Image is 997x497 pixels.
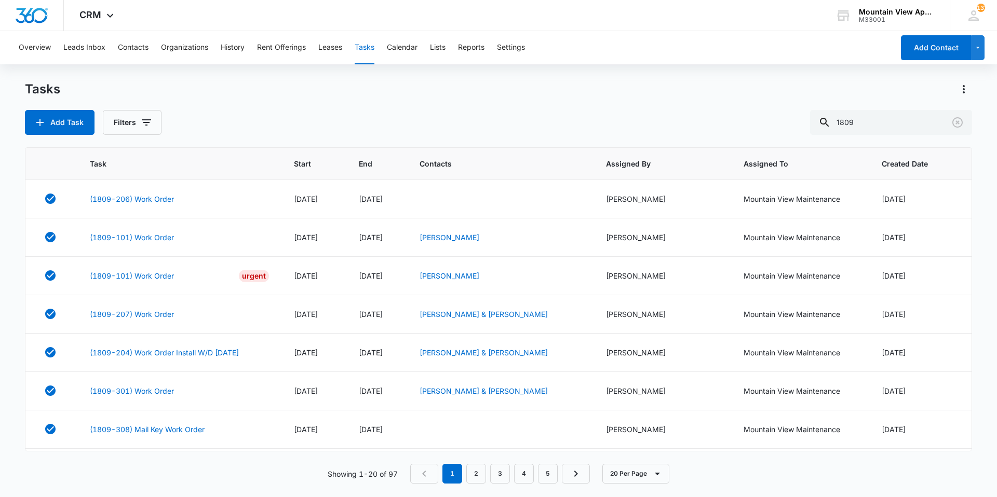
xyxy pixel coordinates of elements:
[882,271,906,280] span: [DATE]
[90,424,205,435] a: (1809-308) Mail Key Work Order
[744,232,856,243] div: Mountain View Maintenance
[420,310,548,319] a: [PERSON_NAME] & [PERSON_NAME]
[538,464,558,484] a: Page 5
[359,386,383,395] span: [DATE]
[294,195,318,203] span: [DATE]
[606,270,719,281] div: [PERSON_NAME]
[458,31,484,64] button: Reports
[562,464,590,484] a: Next Page
[239,270,269,282] div: Urgent
[466,464,486,484] a: Page 2
[606,309,719,320] div: [PERSON_NAME]
[859,16,935,23] div: account id
[90,309,174,320] a: (1809-207) Work Order
[359,271,383,280] span: [DATE]
[744,158,841,169] span: Assigned To
[90,158,254,169] span: Task
[442,464,462,484] em: 1
[118,31,149,64] button: Contacts
[328,468,398,479] p: Showing 1-20 of 97
[355,31,374,64] button: Tasks
[606,158,704,169] span: Assigned By
[602,464,669,484] button: 20 Per Page
[882,310,906,319] span: [DATE]
[744,347,856,358] div: Mountain View Maintenance
[490,464,510,484] a: Page 3
[420,348,548,357] a: [PERSON_NAME] & [PERSON_NAME]
[387,31,417,64] button: Calendar
[359,195,383,203] span: [DATE]
[606,385,719,396] div: [PERSON_NAME]
[606,347,719,358] div: [PERSON_NAME]
[221,31,245,64] button: History
[420,158,566,169] span: Contacts
[882,386,906,395] span: [DATE]
[90,232,174,243] a: (1809-101) Work Order
[359,233,383,242] span: [DATE]
[420,386,548,395] a: [PERSON_NAME] & [PERSON_NAME]
[19,31,51,64] button: Overview
[497,31,525,64] button: Settings
[949,114,966,131] button: Clear
[882,233,906,242] span: [DATE]
[977,4,985,12] div: notifications count
[859,8,935,16] div: account name
[294,348,318,357] span: [DATE]
[882,158,940,169] span: Created Date
[744,194,856,204] div: Mountain View Maintenance
[90,270,174,281] a: (1809-101) Work Order
[359,348,383,357] span: [DATE]
[977,4,985,12] span: 132
[318,31,342,64] button: Leases
[294,386,318,395] span: [DATE]
[161,31,208,64] button: Organizations
[744,270,856,281] div: Mountain View Maintenance
[420,233,479,242] a: [PERSON_NAME]
[606,232,719,243] div: [PERSON_NAME]
[514,464,534,484] a: Page 4
[294,425,318,434] span: [DATE]
[294,310,318,319] span: [DATE]
[79,9,101,20] span: CRM
[606,424,719,435] div: [PERSON_NAME]
[744,385,856,396] div: Mountain View Maintenance
[257,31,306,64] button: Rent Offerings
[90,385,174,396] a: (1809-301) Work Order
[410,464,590,484] nav: Pagination
[294,271,318,280] span: [DATE]
[606,194,719,204] div: [PERSON_NAME]
[882,425,906,434] span: [DATE]
[744,424,856,435] div: Mountain View Maintenance
[294,233,318,242] span: [DATE]
[63,31,105,64] button: Leads Inbox
[103,110,161,135] button: Filters
[901,35,971,60] button: Add Contact
[420,271,479,280] a: [PERSON_NAME]
[359,158,380,169] span: End
[25,110,95,135] button: Add Task
[25,81,60,97] h1: Tasks
[810,110,972,135] input: Search Tasks
[955,81,972,98] button: Actions
[882,348,906,357] span: [DATE]
[744,309,856,320] div: Mountain View Maintenance
[882,195,906,203] span: [DATE]
[294,158,319,169] span: Start
[430,31,446,64] button: Lists
[359,425,383,434] span: [DATE]
[359,310,383,319] span: [DATE]
[90,194,174,204] a: (1809-206) Work Order
[90,347,239,358] a: (1809-204) Work Order Install W/D [DATE]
